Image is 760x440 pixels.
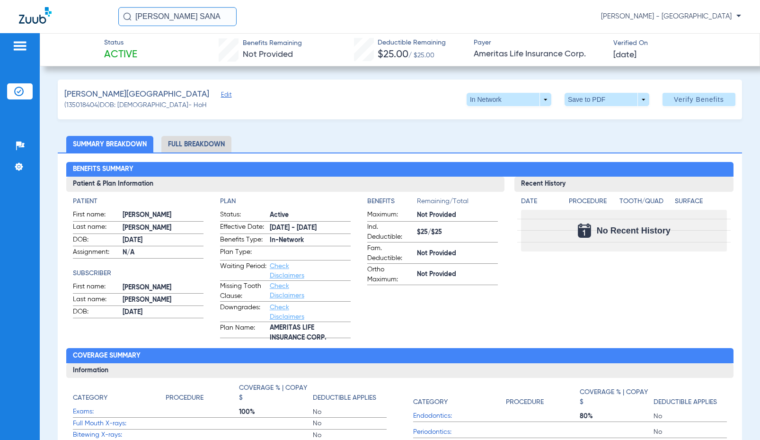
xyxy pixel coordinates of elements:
[713,395,760,440] iframe: Chat Widget
[313,407,387,417] span: No
[367,265,414,285] span: Ortho Maximum:
[123,248,203,258] span: N/A
[73,282,119,293] span: First name:
[64,100,207,110] span: (135018404) DOB: [DEMOGRAPHIC_DATA] - HoH
[239,383,308,403] h4: Coverage % | Copay $
[66,177,505,192] h3: Patient & Plan Information
[161,136,231,153] li: Full Breakdown
[413,383,506,411] app-breakdown-title: Category
[413,397,448,407] h4: Category
[506,397,544,407] h4: Procedure
[123,283,203,293] span: [PERSON_NAME]
[654,397,717,407] h4: Deductible Applies
[220,210,266,221] span: Status:
[73,235,119,246] span: DOB:
[654,383,727,411] app-breakdown-title: Deductible Applies
[243,38,302,48] span: Benefits Remaining
[474,48,605,60] span: Ameritas Life Insurance Corp.
[580,412,654,421] span: 80%
[663,93,735,106] button: Verify Benefits
[73,197,203,207] h4: Patient
[514,177,733,192] h3: Recent History
[580,383,654,411] app-breakdown-title: Coverage % | Copay $
[597,226,671,235] span: No Recent History
[220,197,351,207] h4: Plan
[313,431,387,440] span: No
[313,383,387,406] app-breakdown-title: Deductible Applies
[675,197,727,210] app-breakdown-title: Surface
[118,7,237,26] input: Search for patients
[123,235,203,245] span: [DATE]
[654,427,727,437] span: No
[408,52,434,59] span: / $25.00
[73,383,166,406] app-breakdown-title: Category
[619,197,672,207] h4: Tooth/Quad
[413,427,506,437] span: Periodontics:
[166,383,239,406] app-breakdown-title: Procedure
[417,269,498,279] span: Not Provided
[654,412,727,421] span: No
[565,93,649,106] button: Save to PDF
[580,387,648,407] h4: Coverage % | Copay $
[619,197,672,210] app-breakdown-title: Tooth/Quad
[220,222,266,233] span: Effective Date:
[569,197,616,207] h4: Procedure
[367,210,414,221] span: Maximum:
[417,249,498,259] span: Not Provided
[220,261,266,280] span: Waiting Period:
[66,136,153,153] li: Summary Breakdown
[66,363,734,378] h3: Information
[123,210,203,220] span: [PERSON_NAME]
[73,393,107,403] h4: Category
[378,38,446,48] span: Deductible Remaining
[220,323,266,338] span: Plan Name:
[613,49,636,61] span: [DATE]
[166,393,203,403] h4: Procedure
[521,197,561,210] app-breakdown-title: Date
[123,12,132,21] img: Search Icon
[220,247,266,260] span: Plan Type:
[270,283,304,299] a: Check Disclaimers
[19,7,52,24] img: Zuub Logo
[64,89,209,100] span: [PERSON_NAME][GEOGRAPHIC_DATA]
[474,38,605,48] span: Payer
[521,197,561,207] h4: Date
[367,197,417,210] app-breakdown-title: Benefits
[104,48,137,62] span: Active
[73,307,119,318] span: DOB:
[674,96,724,103] span: Verify Benefits
[123,223,203,233] span: [PERSON_NAME]
[569,197,616,210] app-breakdown-title: Procedure
[270,223,351,233] span: [DATE] - [DATE]
[243,50,293,59] span: Not Provided
[417,227,498,237] span: $25/$25
[239,407,313,417] span: 100%
[104,38,137,48] span: Status
[239,383,313,406] app-breakdown-title: Coverage % | Copay $
[73,419,166,429] span: Full Mouth X-rays:
[123,307,203,317] span: [DATE]
[675,197,727,207] h4: Surface
[367,243,414,263] span: Fam. Deductible:
[506,383,580,411] app-breakdown-title: Procedure
[73,222,119,233] span: Last name:
[270,328,351,338] span: AMERITAS LIFE INSURANCE CORP.
[73,430,166,440] span: Bitewing X-rays:
[66,348,734,363] h2: Coverage Summary
[367,197,417,207] h4: Benefits
[413,411,506,421] span: Endodontics:
[270,263,304,279] a: Check Disclaimers
[123,295,203,305] span: [PERSON_NAME]
[221,91,230,100] span: Edit
[66,162,734,177] h2: Benefits Summary
[367,222,414,242] span: Ind. Deductible:
[467,93,551,106] button: In Network
[12,40,27,52] img: hamburger-icon
[270,304,304,320] a: Check Disclaimers
[313,393,376,403] h4: Deductible Applies
[73,269,203,278] h4: Subscriber
[270,235,351,245] span: In-Network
